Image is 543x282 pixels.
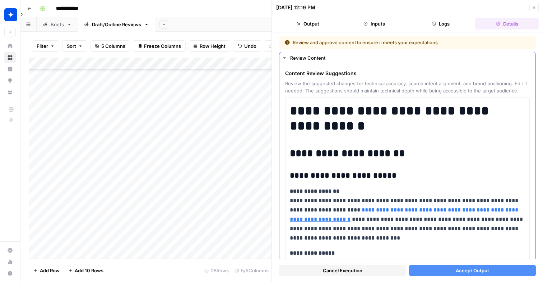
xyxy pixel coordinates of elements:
div: Review Content [290,54,531,62]
a: Briefs [37,17,78,32]
button: Row Height [189,40,230,52]
span: Content Review Suggestions [285,70,530,77]
div: Briefs [51,21,64,28]
span: Filter [37,42,48,50]
button: Review Content [279,52,535,64]
span: Review the suggested changes for technical accuracy, search intent alignment, and brand positioni... [285,80,530,94]
button: Workspace: Wiz [4,6,16,24]
button: Filter [32,40,59,52]
button: Logs [409,18,473,29]
button: Sort [62,40,87,52]
button: Add 10 Rows [64,265,108,276]
button: Freeze Columns [133,40,186,52]
span: Undo [244,42,256,50]
span: Accept Output [456,267,489,274]
span: 5 Columns [101,42,125,50]
div: Review and approve content to ensure it meets your expectations [285,39,484,46]
button: Undo [233,40,261,52]
a: Draft/Outline Reviews [78,17,155,32]
div: 28 Rows [201,265,232,276]
img: Wiz Logo [4,8,17,21]
button: Add Row [29,265,64,276]
a: Browse [4,52,16,63]
span: Row Height [200,42,226,50]
div: 5/5 Columns [232,265,271,276]
a: Usage [4,256,16,268]
button: Output [276,18,340,29]
a: Insights [4,63,16,75]
button: 5 Columns [90,40,130,52]
a: Settings [4,245,16,256]
a: Opportunities [4,75,16,86]
a: Your Data [4,86,16,98]
a: Home [4,40,16,52]
span: Sort [67,42,76,50]
button: Details [475,18,539,29]
button: Inputs [343,18,406,29]
span: Add 10 Rows [75,267,103,274]
span: Add Row [40,267,60,274]
div: Draft/Outline Reviews [92,21,141,28]
span: Freeze Columns [144,42,181,50]
div: [DATE] 12:19 PM [276,4,315,11]
button: Cancel Execution [279,265,406,276]
button: Help + Support [4,268,16,279]
span: Cancel Execution [323,267,362,274]
button: Accept Output [409,265,536,276]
